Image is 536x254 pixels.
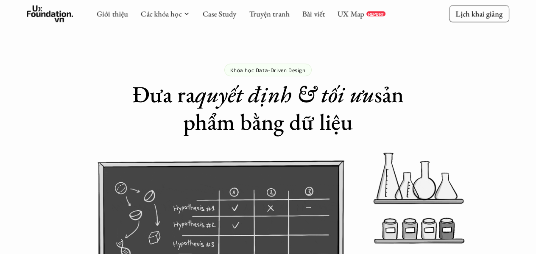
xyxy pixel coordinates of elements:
[456,9,502,19] p: Lịch khai giảng
[230,67,305,73] p: Khóa học Data-Driven Design
[97,9,128,19] a: Giới thiệu
[141,9,181,19] a: Các khóa học
[366,11,385,16] a: REPORT
[368,11,384,16] p: REPORT
[249,9,290,19] a: Truyện tranh
[128,81,407,136] h1: Đưa ra sản phẩm bằng dữ liệu
[449,6,509,22] a: Lịch khai giảng
[302,9,325,19] a: Bài viết
[203,9,236,19] a: Case Study
[195,79,374,109] em: quyết định & tối ưu
[338,9,364,19] a: UX Map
